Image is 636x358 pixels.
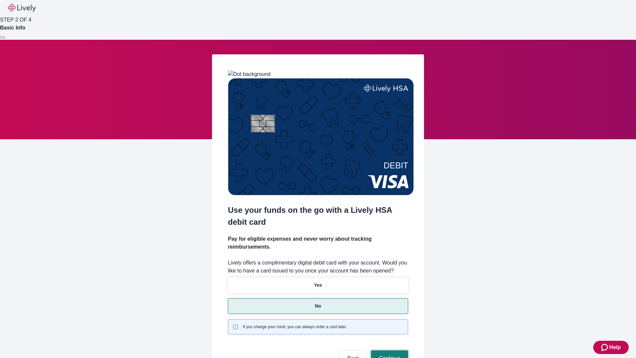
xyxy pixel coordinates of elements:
p: No [315,303,321,310]
svg: Zendesk support icon [601,343,609,351]
span: Help [609,343,621,351]
button: Zendesk support iconHelp [593,341,629,354]
img: Dot background [228,70,271,78]
button: Yes [228,277,408,293]
label: Lively offers a complimentary digital debit card with your account. Would you like to have a card... [228,259,408,275]
h4: Pay for eligible expenses and never worry about tracking reimbursements. [228,235,408,251]
img: Lively [8,4,36,12]
img: Debit card [228,78,414,195]
button: No [228,298,408,314]
p: Yes [314,282,322,289]
span: If you change your mind, you can always order a card later. [243,324,347,330]
h2: Use your funds on the go with a Lively HSA debit card [228,204,408,228]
